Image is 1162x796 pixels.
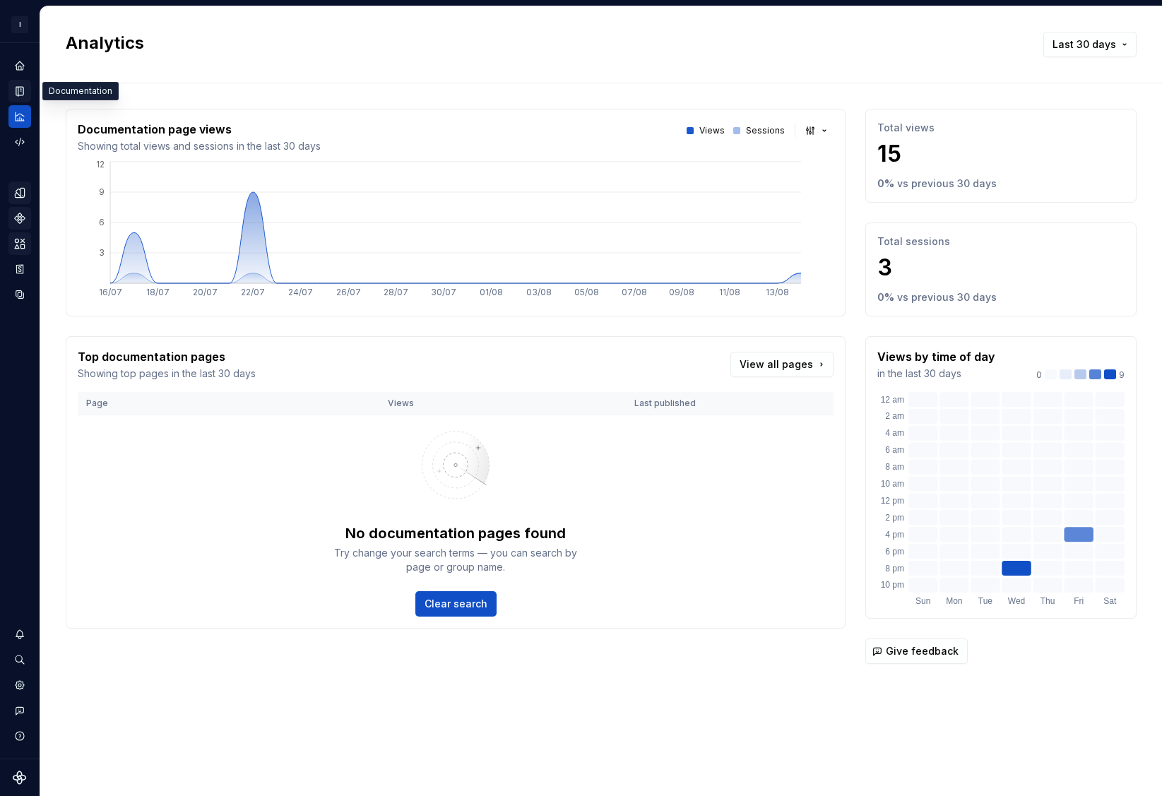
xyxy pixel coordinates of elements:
text: 10 am [881,479,904,489]
button: Notifications [8,623,31,646]
tspan: 11/08 [719,287,740,297]
span: View all pages [740,357,813,372]
text: Tue [978,596,993,606]
svg: Supernova Logo [13,771,27,785]
span: Clear search [425,597,487,611]
p: Showing total views and sessions in the last 30 days [78,139,321,153]
tspan: 20/07 [193,287,218,297]
tspan: 6 [99,217,105,227]
th: Last published [626,392,749,415]
button: Last 30 days [1043,32,1137,57]
text: 6 am [885,445,904,455]
p: 0 % [877,177,894,191]
a: View all pages [730,352,834,377]
p: in the last 30 days [877,367,995,381]
p: vs previous 30 days [897,177,997,191]
button: Clear search [415,591,497,617]
p: Views [699,125,725,136]
p: vs previous 30 days [897,290,997,304]
text: Wed [1008,596,1025,606]
p: Showing top pages in the last 30 days [78,367,256,381]
p: Documentation page views [78,121,321,138]
div: No documentation pages found [345,523,566,543]
tspan: 3 [99,247,105,258]
a: Home [8,54,31,77]
a: Code automation [8,131,31,153]
div: Documentation [42,82,119,100]
tspan: 24/07 [288,287,313,297]
a: Components [8,207,31,230]
p: Views by time of day [877,348,995,365]
text: 8 am [885,462,904,472]
h2: Analytics [66,32,1021,54]
button: Contact support [8,699,31,722]
tspan: 07/08 [622,287,647,297]
tspan: 26/07 [336,287,361,297]
p: 0 % [877,290,894,304]
p: Total sessions [877,234,1125,249]
tspan: 16/07 [99,287,122,297]
p: Sessions [746,125,785,136]
a: Storybook stories [8,258,31,280]
text: Mon [946,596,962,606]
text: 10 pm [881,580,904,590]
text: 2 pm [885,513,904,523]
a: Documentation [8,80,31,102]
th: Page [78,392,379,415]
tspan: 18/07 [146,287,170,297]
span: Last 30 days [1053,37,1116,52]
text: 4 pm [885,530,904,540]
a: Settings [8,674,31,696]
tspan: 12 [96,159,105,170]
div: I [11,16,28,33]
a: Data sources [8,283,31,306]
button: Give feedback [865,638,968,664]
text: Sun [915,596,930,606]
a: Design tokens [8,182,31,204]
p: 0 [1036,369,1042,381]
tspan: 9 [99,186,105,197]
span: Give feedback [886,644,959,658]
tspan: 01/08 [480,287,503,297]
p: 3 [877,254,1125,282]
tspan: 09/08 [669,287,694,297]
a: Analytics [8,105,31,128]
th: Views [379,392,626,415]
tspan: 03/08 [526,287,552,297]
button: Search ⌘K [8,648,31,671]
tspan: 22/07 [241,287,265,297]
div: Try change your search terms — you can search by page or group name. [328,546,583,574]
p: Top documentation pages [78,348,256,365]
p: 15 [877,140,1125,168]
text: 12 am [881,395,904,405]
text: 2 am [885,411,904,421]
tspan: 30/07 [431,287,456,297]
tspan: 05/08 [574,287,599,297]
p: Total views [877,121,1125,135]
text: 4 am [885,428,904,438]
text: Thu [1041,596,1055,606]
button: I [3,9,37,40]
div: 9 [1036,369,1125,381]
text: 6 pm [885,547,904,557]
text: Sat [1103,596,1117,606]
a: Assets [8,232,31,255]
text: 12 pm [881,496,904,506]
tspan: 13/08 [766,287,789,297]
text: 8 pm [885,564,904,574]
tspan: 28/07 [384,287,408,297]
